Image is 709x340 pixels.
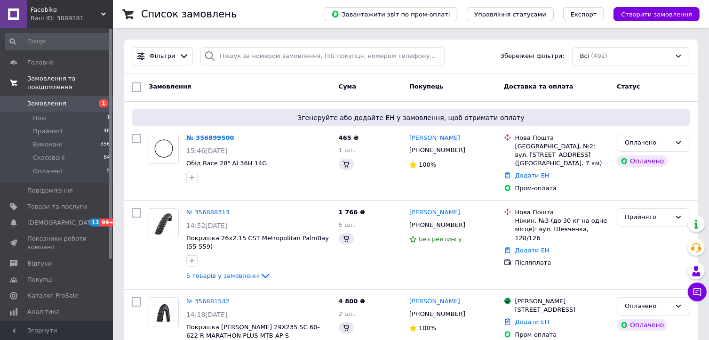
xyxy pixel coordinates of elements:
button: Чат з покупцем [688,283,707,301]
img: Фото товару [149,303,178,322]
a: [PERSON_NAME] [409,134,460,143]
span: 99+ [100,219,116,227]
span: Замовлення [27,99,66,108]
span: 13 [89,219,100,227]
span: Товари та послуги [27,202,87,211]
a: № 356899500 [186,134,234,141]
span: Виконані [33,140,62,149]
a: № 356881542 [186,298,230,305]
span: Збережені фільтри: [501,52,565,61]
div: Ваш ID: 3889281 [31,14,113,23]
div: [GEOGRAPHIC_DATA], №2: вул. [STREET_ADDRESS] ([GEOGRAPHIC_DATA], 7 км) [515,142,610,168]
span: Статус [617,83,640,90]
div: Пром-оплата [515,331,610,339]
a: 5 товарів у замовленні [186,272,271,279]
span: Замовлення та повідомлення [27,74,113,91]
div: Прийнято [625,212,671,222]
span: Покупці [27,275,53,284]
h1: Список замовлень [141,8,237,20]
span: 46 [104,127,110,136]
span: Згенеруйте або додайте ЕН у замовлення, щоб отримати оплату [135,113,686,122]
span: Без рейтингу [419,235,462,243]
span: Головна [27,58,54,67]
span: Нові [33,114,47,122]
div: [STREET_ADDRESS] [515,306,610,314]
input: Пошук [5,33,111,50]
span: Експорт [571,11,597,18]
div: [PHONE_NUMBER] [407,308,467,320]
span: Аналітика [27,308,60,316]
span: Покупець [409,83,444,90]
span: Повідомлення [27,186,73,195]
span: 1 766 ₴ [339,209,365,216]
div: Оплачено [617,155,668,167]
span: Відгуки [27,259,52,268]
span: Доставка та оплата [504,83,574,90]
a: Фото товару [149,134,179,164]
span: 14:52[DATE] [186,222,228,229]
span: Скасовані [33,154,65,162]
div: Оплачено [617,319,668,331]
span: 2 шт. [339,310,356,317]
a: Додати ЕН [515,172,550,179]
a: № 356888313 [186,209,230,216]
a: [PERSON_NAME] [409,297,460,306]
input: Пошук за номером замовлення, ПІБ покупця, номером телефону, Email, номером накладної [200,47,445,65]
a: Покришка 26x2.15 CST Metropolitan PalmBay (55-559) [186,235,329,251]
span: 84 [104,154,110,162]
span: Показники роботи компанії [27,235,87,251]
span: 1 шт. [339,146,356,154]
button: Експорт [563,7,605,21]
span: 465 ₴ [339,134,359,141]
span: Завантажити звіт по пром-оплаті [331,10,450,18]
a: Фото товару [149,208,179,238]
div: Нова Пошта [515,134,610,142]
span: Всі [580,52,590,61]
span: 100% [419,161,436,168]
span: Створити замовлення [621,11,692,18]
a: Покришка [PERSON_NAME] 29X235 SC 60-622 R MARATHON PLUS MTB AP S [186,324,319,340]
div: [PHONE_NUMBER] [407,219,467,231]
span: Прийняті [33,127,62,136]
span: 5 [107,167,110,176]
button: Управління статусами [467,7,554,21]
span: 15:46[DATE] [186,147,228,154]
a: Обід Race 28" Al 36H 14G [186,160,267,167]
a: [PERSON_NAME] [409,208,460,217]
a: Створити замовлення [604,10,700,17]
div: Ніжин, №3 (до 30 кг на одне місце): вул. Шевченка, 128/126 [515,217,610,243]
span: 356 [100,140,110,149]
div: Нова Пошта [515,208,610,217]
span: Cума [339,83,356,90]
div: Післяплата [515,259,610,267]
a: Фото товару [149,297,179,327]
div: Оплачено [625,301,671,311]
span: Управління статусами [474,11,546,18]
button: Завантажити звіт по пром-оплаті [324,7,457,21]
div: [PERSON_NAME] [515,297,610,306]
span: Замовлення [149,83,191,90]
div: [PHONE_NUMBER] [407,144,467,156]
span: (492) [591,52,607,59]
span: 5 шт. [339,221,356,228]
a: Додати ЕН [515,247,550,254]
a: Додати ЕН [515,318,550,325]
span: [DEMOGRAPHIC_DATA] [27,219,97,227]
div: Пром-оплата [515,184,610,193]
span: 5 товарів у замовленні [186,272,260,279]
span: 1 [99,99,108,107]
span: 4 800 ₴ [339,298,365,305]
div: Оплачено [625,138,671,148]
span: Фільтри [150,52,175,61]
span: Оплачені [33,167,63,176]
img: Фото товару [149,209,178,238]
button: Створити замовлення [613,7,700,21]
span: 14:18[DATE] [186,311,228,318]
span: Facebike [31,6,101,14]
span: Каталог ProSale [27,291,78,300]
span: 100% [419,324,436,332]
img: Фото товару [149,139,178,159]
